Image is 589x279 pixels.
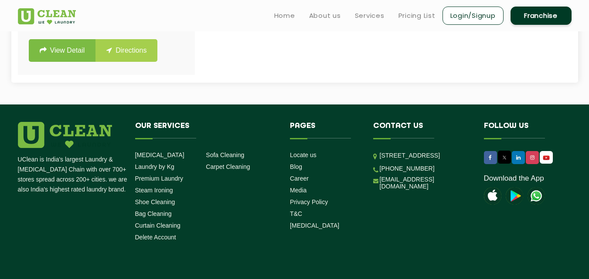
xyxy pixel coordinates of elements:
a: Blog [290,163,302,170]
a: Premium Laundry [135,175,184,182]
a: Laundry by Kg [135,163,174,170]
a: Services [355,10,385,21]
a: Pricing List [398,10,436,21]
a: Media [290,187,306,194]
a: Delete Account [135,234,176,241]
a: Locate us [290,151,317,158]
a: Franchise [511,7,572,25]
a: Shoe Cleaning [135,198,175,205]
a: [MEDICAL_DATA] [135,151,184,158]
a: View Detail [29,39,96,62]
a: Career [290,175,309,182]
img: logo.png [18,122,112,148]
img: UClean Laundry and Dry Cleaning [541,153,552,162]
img: apple-icon.png [484,187,501,205]
h4: Our Services [135,122,277,138]
a: Bag Cleaning [135,210,172,217]
p: [STREET_ADDRESS] [380,151,471,161]
a: Curtain Cleaning [135,222,180,229]
h4: Follow us [484,122,561,138]
a: Download the App [484,174,544,183]
a: [PHONE_NUMBER] [380,165,435,172]
h4: Contact us [373,122,471,138]
a: Privacy Policy [290,198,328,205]
a: Home [274,10,295,21]
a: Sofa Cleaning [206,151,244,158]
a: [EMAIL_ADDRESS][DOMAIN_NAME] [380,176,471,190]
img: UClean Laundry and Dry Cleaning [528,187,545,205]
h4: Pages [290,122,360,138]
a: T&C [290,210,302,217]
img: UClean Laundry and Dry Cleaning [18,8,76,24]
p: UClean is India's largest Laundry & [MEDICAL_DATA] Chain with over 700+ stores spread across 200+... [18,155,129,195]
a: Login/Signup [443,7,504,25]
a: Directions [95,39,157,62]
a: Carpet Cleaning [206,163,250,170]
a: Steam Ironing [135,187,173,194]
img: playstoreicon.png [506,187,523,205]
a: [MEDICAL_DATA] [290,222,339,229]
a: About us [309,10,341,21]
